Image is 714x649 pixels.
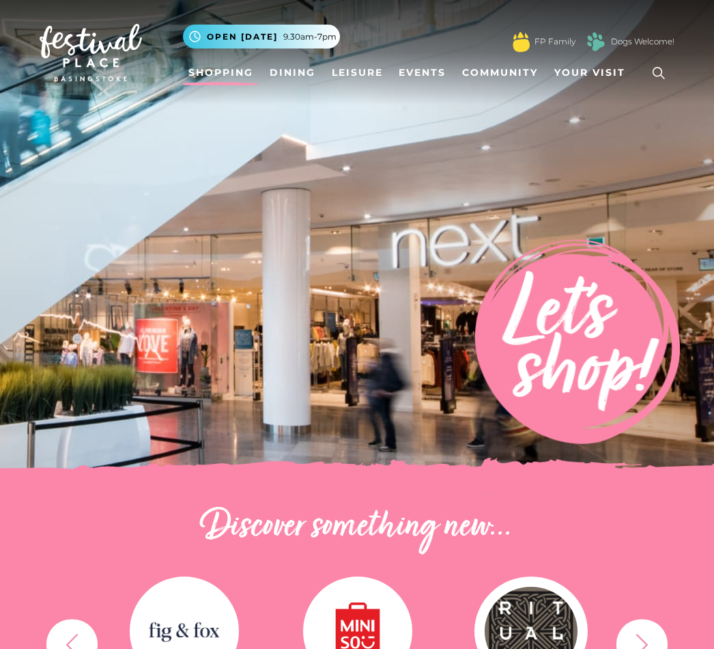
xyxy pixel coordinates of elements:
a: Leisure [326,60,388,85]
a: Community [457,60,543,85]
a: Dogs Welcome! [611,36,674,48]
button: Open [DATE] 9.30am-7pm [183,25,340,49]
a: Dining [264,60,321,85]
span: Open [DATE] [207,31,278,43]
a: Your Visit [549,60,638,85]
a: Shopping [183,60,259,85]
span: 9.30am-7pm [283,31,337,43]
a: FP Family [534,36,575,48]
h2: Discover something new... [40,506,674,549]
span: Your Visit [554,66,625,80]
img: Festival Place Logo [40,24,142,81]
a: Events [393,60,451,85]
